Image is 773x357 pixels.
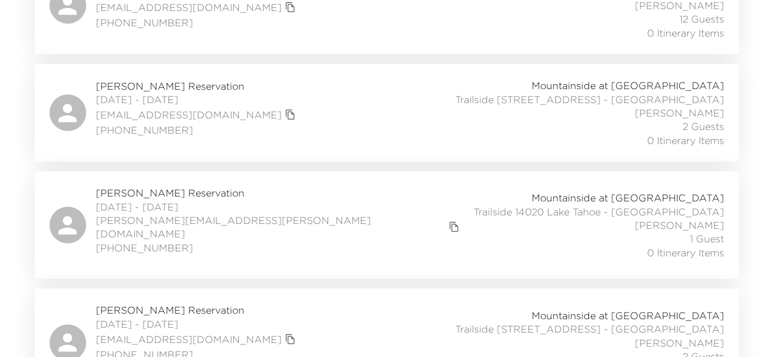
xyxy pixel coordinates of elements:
[635,106,724,120] span: [PERSON_NAME]
[96,200,463,214] span: [DATE] - [DATE]
[455,93,724,106] span: Trailside [STREET_ADDRESS] - [GEOGRAPHIC_DATA]
[96,333,282,346] a: [EMAIL_ADDRESS][DOMAIN_NAME]
[96,123,299,137] span: [PHONE_NUMBER]
[455,322,724,336] span: Trailside [STREET_ADDRESS] - [GEOGRAPHIC_DATA]
[96,241,463,254] span: [PHONE_NUMBER]
[96,93,299,106] span: [DATE] - [DATE]
[647,134,724,147] span: 0 Itinerary Items
[635,336,724,350] span: [PERSON_NAME]
[647,246,724,259] span: 0 Itinerary Items
[282,106,299,123] button: copy primary member email
[96,303,299,317] span: [PERSON_NAME] Reservation
[96,16,299,29] span: [PHONE_NUMBER]
[35,171,739,279] a: [PERSON_NAME] Reservation[DATE] - [DATE][PERSON_NAME][EMAIL_ADDRESS][PERSON_NAME][DOMAIN_NAME]cop...
[532,191,724,204] span: Mountainside at [GEOGRAPHIC_DATA]
[474,205,724,218] span: Trailside 14020 Lake Tahoe - [GEOGRAPHIC_DATA]
[282,331,299,348] button: copy primary member email
[96,186,463,200] span: [PERSON_NAME] Reservation
[445,218,463,236] button: copy primary member email
[35,64,739,162] a: [PERSON_NAME] Reservation[DATE] - [DATE][EMAIL_ADDRESS][DOMAIN_NAME]copy primary member email[PHO...
[96,214,446,241] a: [PERSON_NAME][EMAIL_ADDRESS][PERSON_NAME][DOMAIN_NAME]
[690,232,724,245] span: 1 Guest
[96,79,299,93] span: [PERSON_NAME] Reservation
[683,120,724,133] span: 2 Guests
[635,218,724,232] span: [PERSON_NAME]
[96,317,299,331] span: [DATE] - [DATE]
[680,12,724,26] span: 12 Guests
[532,309,724,322] span: Mountainside at [GEOGRAPHIC_DATA]
[96,108,282,121] a: [EMAIL_ADDRESS][DOMAIN_NAME]
[96,1,282,14] a: [EMAIL_ADDRESS][DOMAIN_NAME]
[647,26,724,40] span: 0 Itinerary Items
[532,79,724,92] span: Mountainside at [GEOGRAPHIC_DATA]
